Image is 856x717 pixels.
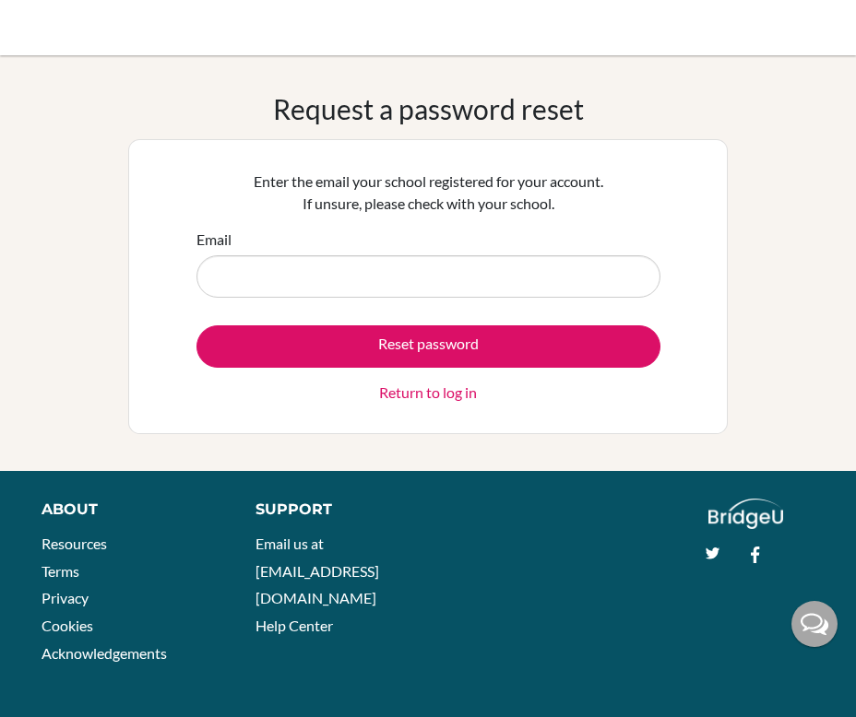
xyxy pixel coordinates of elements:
h1: Request a password reset [273,92,584,125]
a: Acknowledgements [42,644,167,662]
label: Email [196,229,232,251]
a: Cookies [42,617,93,634]
a: Email us at [EMAIL_ADDRESS][DOMAIN_NAME] [256,535,379,606]
a: Help Center [256,617,333,634]
a: Resources [42,535,107,552]
p: Enter the email your school registered for your account. If unsure, please check with your school. [196,170,660,215]
a: Privacy [42,589,89,606]
div: About [42,499,214,521]
a: Return to log in [379,382,477,404]
button: Reset password [196,325,660,368]
a: Terms [42,562,79,580]
img: logo_white@2x-f4f0deed5e89b7ecb1c2cc34c3e3d731f90f0f143d5ea2071677605dd97b5244.png [708,499,783,529]
div: Support [256,499,410,521]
